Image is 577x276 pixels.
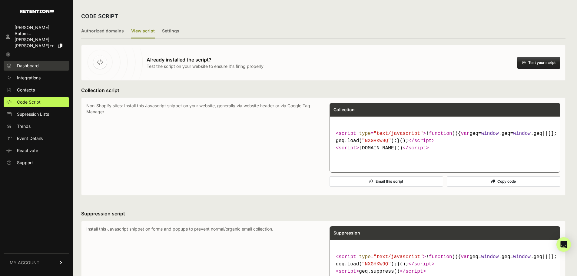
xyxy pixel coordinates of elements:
span: "text/javascript" [373,254,423,260]
span: var [461,131,469,136]
span: Contacts [17,87,35,93]
span: window [513,254,531,260]
a: Contacts [4,85,69,95]
div: Open Intercom Messenger [556,237,571,252]
span: ( ) [429,131,458,136]
label: View script [131,24,155,38]
span: script [409,145,426,151]
span: script [339,254,356,260]
span: Event Details [17,135,43,141]
h3: Suppression script [81,210,565,217]
div: [PERSON_NAME] Autom... [15,25,67,37]
div: Collection [330,103,560,116]
span: [PERSON_NAME].[PERSON_NAME]+r... [15,37,57,48]
code: [DOMAIN_NAME]() [333,128,557,154]
a: Support [4,158,69,168]
a: Code Script [4,97,69,107]
span: </ > [409,261,435,267]
span: MY ACCOUNT [10,260,39,266]
a: [PERSON_NAME] Autom... [PERSON_NAME].[PERSON_NAME]+r... [4,23,69,51]
span: type [359,131,370,136]
button: Email this script [330,176,443,187]
button: Copy code [447,176,560,187]
a: Trends [4,121,69,131]
a: Event Details [4,134,69,143]
span: function [429,254,452,260]
h3: Already installed the script? [147,56,264,63]
span: ( ) [429,254,458,260]
span: window [513,131,531,136]
h2: CODE SCRIPT [81,12,118,21]
span: script [339,131,356,136]
span: var [461,254,469,260]
span: < > [336,269,359,274]
span: "NXGHKW9Q" [362,138,391,144]
span: window [481,254,499,260]
span: Trends [17,123,31,129]
span: < > [336,145,359,151]
label: Authorized domains [81,24,124,38]
span: function [429,131,452,136]
span: type [359,254,370,260]
span: "text/javascript" [373,131,423,136]
a: MY ACCOUNT [4,253,69,272]
a: Dashboard [4,61,69,71]
span: < = > [336,131,426,136]
img: Retention.com [20,10,54,13]
span: </ > [400,269,426,274]
span: Dashboard [17,63,39,69]
div: Suppression [330,226,560,240]
span: script [414,138,432,144]
span: window [481,131,499,136]
a: Supression Lists [4,109,69,119]
span: Integrations [17,75,41,81]
p: Non-Shopify sites: Install this Javascript snippet on your website, generally via website header ... [86,103,317,190]
span: </ > [409,138,435,144]
label: Settings [162,24,179,38]
h3: Collection script [81,87,565,94]
span: script [414,261,432,267]
a: Reactivate [4,146,69,155]
span: Reactivate [17,148,38,154]
span: script [406,269,423,274]
span: < = > [336,254,426,260]
span: script [339,269,356,274]
span: script [339,145,356,151]
button: Test your script [517,57,560,69]
span: Supression Lists [17,111,49,117]
span: Support [17,160,33,166]
span: </ > [403,145,429,151]
p: Test the script on your website to ensure it's firing properly [147,63,264,69]
span: Code Script [17,99,41,105]
a: Integrations [4,73,69,83]
span: "NXGHKW9Q" [362,261,391,267]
